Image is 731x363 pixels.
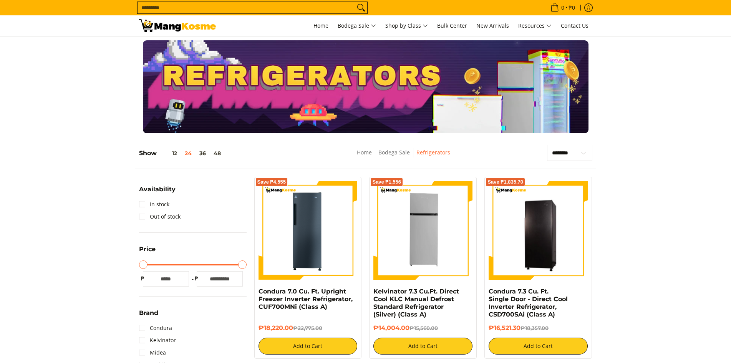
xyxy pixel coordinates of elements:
a: Contact Us [557,15,592,36]
a: Bodega Sale [378,149,410,156]
a: Condura 7.3 Cu. Ft. Single Door - Direct Cool Inverter Refrigerator, CSD700SAi (Class A) [489,288,568,318]
h6: ₱14,004.00 [373,324,472,332]
nav: Breadcrumbs [301,148,506,165]
a: Resources [514,15,555,36]
a: Condura 7.0 Cu. Ft. Upright Freezer Inverter Refrigerator, CUF700MNi (Class A) [259,288,353,310]
a: Refrigerators [416,149,450,156]
span: Save ₱1,556 [372,180,401,184]
span: Price [139,246,156,252]
button: 36 [196,150,210,156]
h5: Show [139,149,225,157]
button: Add to Cart [373,338,472,355]
summary: Open [139,310,158,322]
a: Out of stock [139,211,181,223]
del: ₱18,357.00 [520,325,549,331]
span: New Arrivals [476,22,509,29]
a: Bodega Sale [334,15,380,36]
span: Brand [139,310,158,316]
span: Save ₱1,835.70 [487,180,523,184]
del: ₱22,775.00 [293,325,322,331]
span: ₱0 [567,5,576,10]
a: Midea [139,346,166,359]
span: Shop by Class [385,21,428,31]
a: In stock [139,198,169,211]
span: Contact Us [561,22,588,29]
span: ₱ [193,275,201,282]
img: Condura 7.3 Cu. Ft. Single Door - Direct Cool Inverter Refrigerator, CSD700SAi (Class A) [489,182,588,279]
span: Home [313,22,328,29]
img: Bodega Sale Refrigerator l Mang Kosme: Home Appliances Warehouse Sale [139,19,216,32]
span: ₱ [139,275,147,282]
h6: ₱18,220.00 [259,324,358,332]
img: Condura 7.0 Cu. Ft. Upright Freezer Inverter Refrigerator, CUF700MNi (Class A) [259,181,358,280]
a: New Arrivals [472,15,513,36]
summary: Open [139,246,156,258]
summary: Open [139,186,176,198]
a: Shop by Class [381,15,432,36]
nav: Main Menu [224,15,592,36]
button: 48 [210,150,225,156]
button: 12 [157,150,181,156]
span: • [548,3,577,12]
button: Add to Cart [259,338,358,355]
span: 0 [560,5,565,10]
span: Availability [139,186,176,192]
a: Home [357,149,372,156]
a: Condura [139,322,172,334]
span: Bulk Center [437,22,467,29]
button: Search [355,2,367,13]
img: Kelvinator 7.3 Cu.Ft. Direct Cool KLC Manual Defrost Standard Refrigerator (Silver) (Class A) [373,181,472,280]
a: Kelvinator 7.3 Cu.Ft. Direct Cool KLC Manual Defrost Standard Refrigerator (Silver) (Class A) [373,288,459,318]
a: Bulk Center [433,15,471,36]
span: Resources [518,21,552,31]
span: Bodega Sale [338,21,376,31]
button: 24 [181,150,196,156]
a: Home [310,15,332,36]
a: Kelvinator [139,334,176,346]
h6: ₱16,521.30 [489,324,588,332]
span: Save ₱4,555 [257,180,286,184]
del: ₱15,560.00 [409,325,438,331]
button: Add to Cart [489,338,588,355]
